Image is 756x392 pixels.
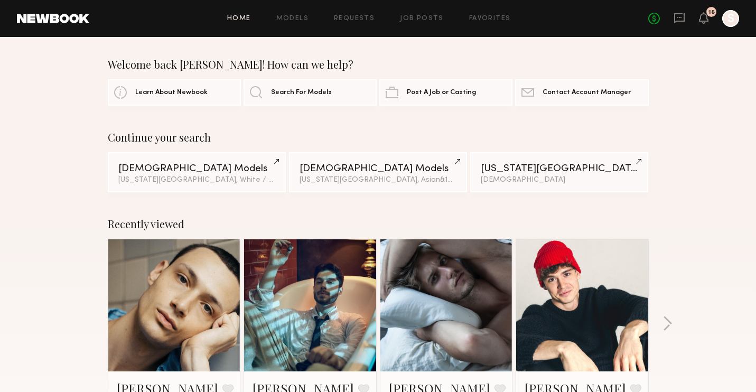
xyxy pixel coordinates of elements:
span: Search For Models [271,89,332,96]
a: Post A Job or Casting [379,79,512,106]
span: Post A Job or Casting [407,89,476,96]
a: Requests [334,15,375,22]
span: Learn About Newbook [135,89,208,96]
div: [DEMOGRAPHIC_DATA] Models [118,164,275,174]
a: [DEMOGRAPHIC_DATA] Models[US_STATE][GEOGRAPHIC_DATA], White / Caucasian [108,152,286,192]
div: [US_STATE][GEOGRAPHIC_DATA] [481,164,638,174]
div: Continue your search [108,131,649,144]
a: S [722,10,739,27]
a: Models [276,15,309,22]
div: Recently viewed [108,218,649,230]
div: [US_STATE][GEOGRAPHIC_DATA], Asian [300,176,456,184]
div: [US_STATE][GEOGRAPHIC_DATA], White / Caucasian [118,176,275,184]
a: Home [227,15,251,22]
a: [DEMOGRAPHIC_DATA] Models[US_STATE][GEOGRAPHIC_DATA], Asian&1other filter [289,152,467,192]
a: Learn About Newbook [108,79,241,106]
a: Job Posts [400,15,444,22]
a: Favorites [469,15,511,22]
div: [DEMOGRAPHIC_DATA] Models [300,164,456,174]
div: Welcome back [PERSON_NAME]! How can we help? [108,58,649,71]
div: [DEMOGRAPHIC_DATA] [481,176,638,184]
div: 18 [708,10,715,15]
a: Contact Account Manager [515,79,648,106]
a: Search For Models [244,79,377,106]
a: [US_STATE][GEOGRAPHIC_DATA][DEMOGRAPHIC_DATA] [470,152,648,192]
span: Contact Account Manager [543,89,631,96]
span: & 1 other filter [440,176,486,183]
